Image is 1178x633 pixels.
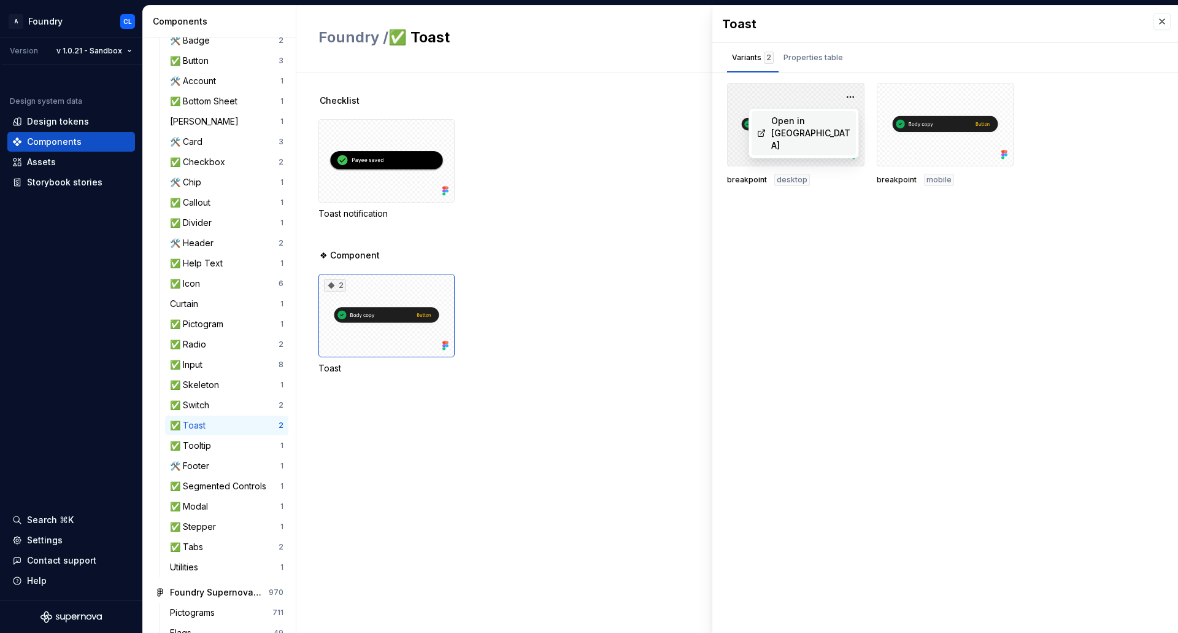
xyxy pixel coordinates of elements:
div: 711 [272,608,283,618]
div: ✅ Tabs [170,541,208,553]
div: ✅ Radio [170,338,211,351]
div: [PERSON_NAME] [170,115,244,128]
div: 2 [279,400,283,410]
a: 🛠️ Badge2 [165,31,288,50]
div: Variants [732,52,774,64]
div: 3 [279,56,283,66]
div: 2 [279,421,283,430]
div: Components [27,136,82,148]
a: ✅ Segmented Controls1 [165,476,288,496]
a: [PERSON_NAME]1 [165,112,288,131]
div: 1 [280,481,283,491]
a: Design tokens [7,112,135,131]
div: ✅ Callout [170,196,215,209]
div: Storybook stories [27,176,102,188]
div: 1 [280,299,283,309]
div: ✅ Tooltip [170,440,216,452]
div: 8 [279,360,283,370]
div: ✅ Button [170,55,214,67]
a: ✅ Skeleton1 [165,375,288,395]
a: ✅ Button3 [165,51,288,71]
div: 2 [324,279,346,292]
div: Utilities [170,561,203,573]
div: 2Toast [318,274,455,375]
div: 1 [280,198,283,208]
div: 1 [280,319,283,329]
div: 1 [280,522,283,532]
div: 1 [280,117,283,126]
div: 🛠️ Account [170,75,221,87]
div: Toast notification [318,119,455,220]
div: 2 [279,36,283,45]
div: Design tokens [27,115,89,128]
div: 1 [280,441,283,451]
div: Toast [318,362,455,375]
a: ✅ Help Text1 [165,254,288,273]
a: ✅ Callout1 [165,193,288,212]
div: 🛠️ Header [170,237,218,249]
span: Foundry / [318,28,388,46]
a: ✅ Tabs2 [165,537,288,557]
a: Utilities1 [165,557,288,577]
span: breakpoint [877,175,917,185]
div: Suggestions [749,109,858,158]
div: 1 [280,380,283,390]
svg: Supernova Logo [40,611,102,623]
a: ✅ Toast2 [165,416,288,435]
div: ✅ Modal [170,500,213,513]
div: 2 [279,157,283,167]
div: 🛠️ Footer [170,460,214,472]
div: ✅ Help Text [170,257,228,270]
div: 1 [280,502,283,511]
div: ✅ Pictogram [170,318,228,330]
div: ✅ Switch [170,399,214,411]
div: 1 [280,96,283,106]
div: Settings [27,534,63,546]
a: Curtain1 [165,294,288,314]
span: Checklist [320,95,360,107]
div: Open in [GEOGRAPHIC_DATA] [771,115,851,152]
div: 970 [269,588,283,597]
button: AFoundryCL [2,8,140,34]
div: Properties table [783,52,843,64]
div: 1 [280,76,283,86]
div: Assets [27,156,56,168]
span: v 1.0.21 - Sandbox [56,46,122,56]
div: Help [27,575,47,587]
div: Contact support [27,554,96,567]
div: ✅ Divider [170,217,217,229]
a: ✅ Modal1 [165,497,288,516]
span: breakpoint [727,175,767,185]
span: ❖ Component [320,249,380,262]
div: 2 [279,542,283,552]
div: Toast [722,15,1141,33]
div: ✅ Checkbox [170,156,230,168]
div: ✅ Bottom Sheet [170,95,242,107]
div: 1 [280,218,283,228]
div: ✅ Icon [170,278,205,290]
a: ✅ Input8 [165,355,288,375]
div: Version [10,46,38,56]
span: desktop [777,175,807,185]
button: v 1.0.21 - Sandbox [51,42,137,60]
div: 1 [280,562,283,572]
div: ✅ Toast [170,419,210,432]
a: 🛠️ Account1 [165,71,288,91]
div: Search ⌘K [27,514,74,526]
a: Assets [7,152,135,172]
div: 2 [279,340,283,349]
div: ✅ Input [170,359,207,371]
div: Foundry [28,15,63,28]
div: 🛠️ Card [170,136,207,148]
div: A [9,14,23,29]
a: Open in [GEOGRAPHIC_DATA] [752,111,856,155]
a: 🛠️ Footer1 [165,456,288,476]
button: Contact support [7,551,135,570]
div: Components [153,15,291,28]
a: Pictograms711 [165,603,288,623]
a: ✅ Switch2 [165,395,288,415]
a: ✅ Bottom Sheet1 [165,91,288,111]
div: 1 [280,258,283,268]
a: 🛠️ Card3 [165,132,288,152]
